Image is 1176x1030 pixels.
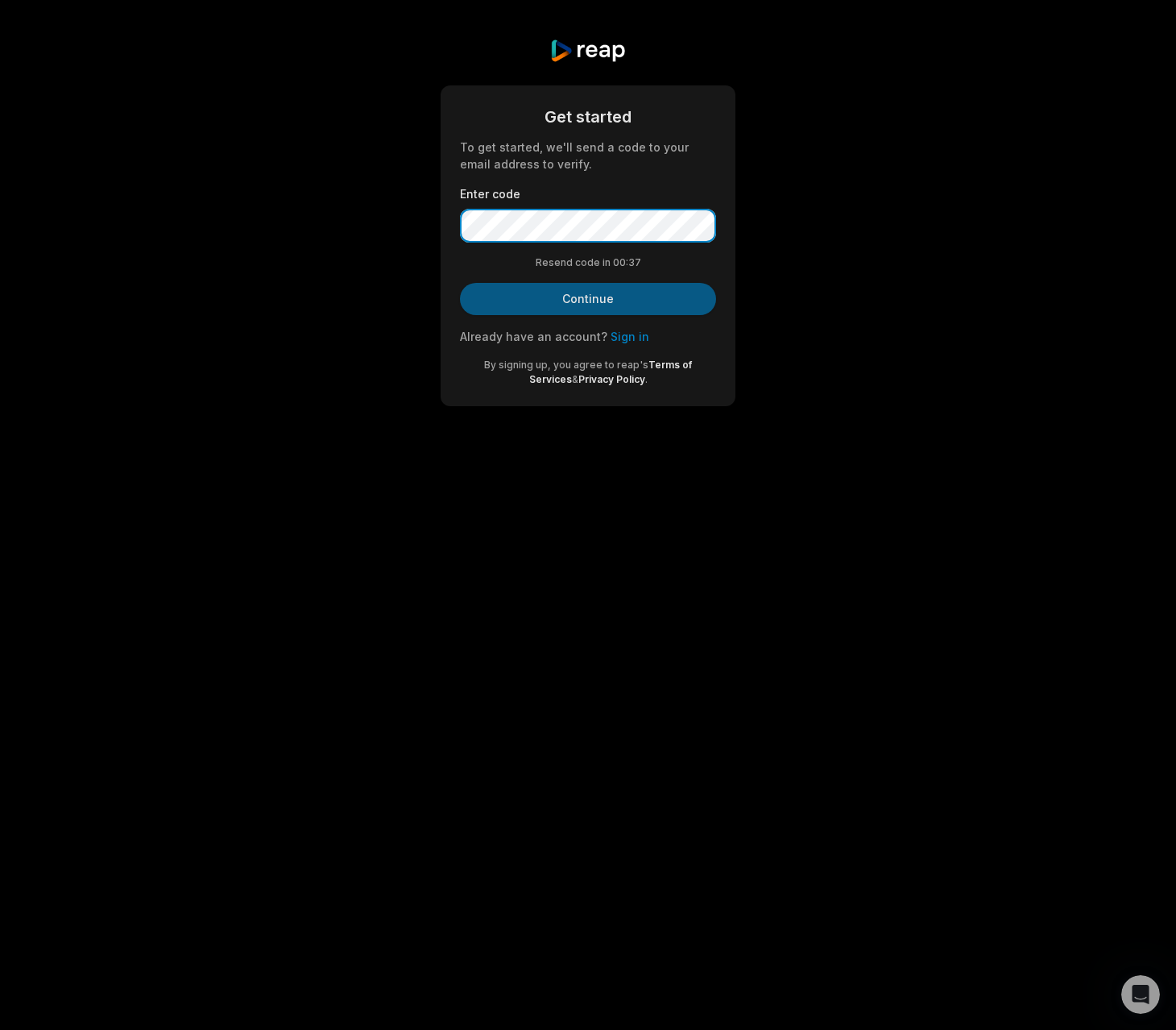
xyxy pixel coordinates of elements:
div: To get started, we'll send a code to your email address to verify. [460,139,716,172]
div: Get started [460,105,716,129]
button: Continue [460,283,716,315]
a: Sign in [611,330,649,343]
a: Privacy Policy [578,373,645,385]
span: . [645,373,648,385]
iframe: Intercom live chat [1121,975,1160,1014]
img: reap [549,39,626,63]
span: & [572,373,578,385]
span: By signing up, you agree to reap's [484,359,648,371]
span: Already have an account? [460,330,607,343]
span: 37 [628,255,641,270]
div: Resend code in 00: [460,255,716,270]
label: Enter code [460,185,716,202]
a: Terms of Services [529,359,693,385]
